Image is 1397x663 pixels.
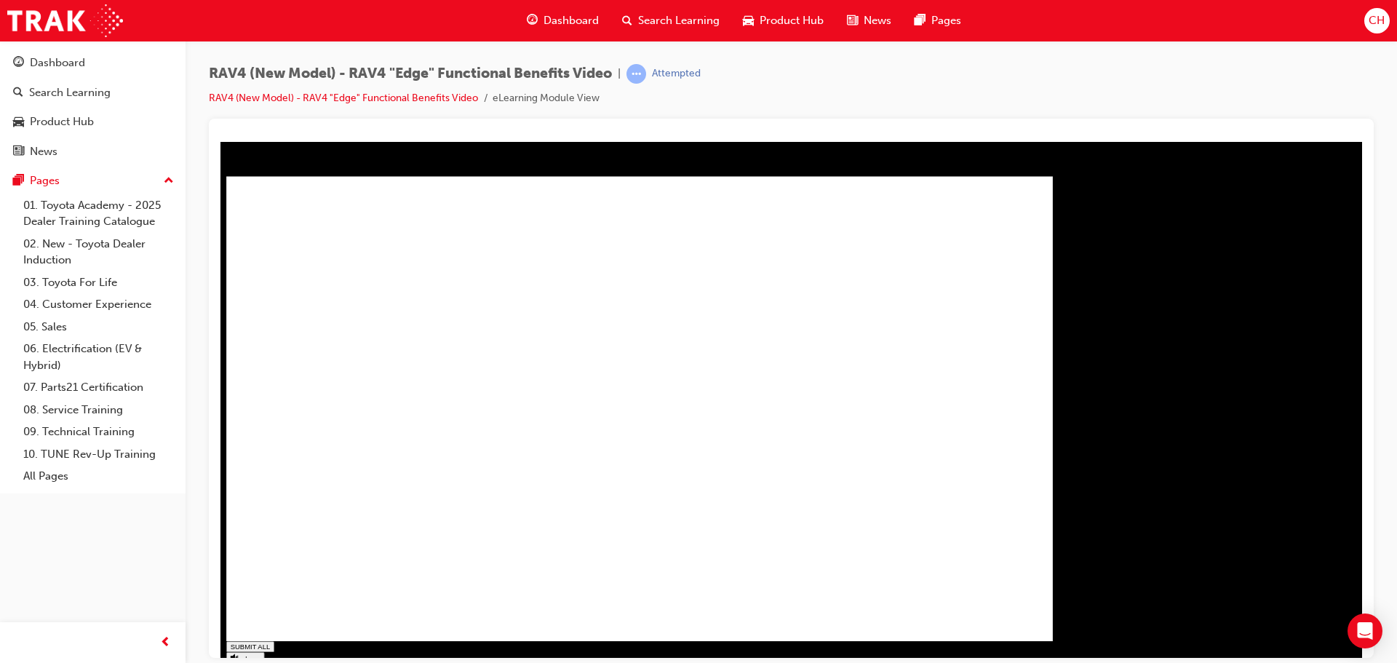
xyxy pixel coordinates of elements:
[515,6,610,36] a: guage-iconDashboard
[1369,12,1385,29] span: CH
[29,84,111,101] div: Search Learning
[835,6,903,36] a: news-iconNews
[610,6,731,36] a: search-iconSearch Learning
[493,90,600,107] li: eLearning Module View
[652,67,701,81] div: Attempted
[6,138,180,165] a: News
[17,421,180,443] a: 09. Technical Training
[13,87,23,100] span: search-icon
[164,172,174,191] span: up-icon
[626,64,646,84] span: learningRecordVerb_ATTEMPT-icon
[903,6,973,36] a: pages-iconPages
[6,167,180,194] button: Pages
[13,175,24,188] span: pages-icon
[30,172,60,189] div: Pages
[544,12,599,29] span: Dashboard
[6,108,180,135] a: Product Hub
[13,116,24,129] span: car-icon
[743,12,754,30] span: car-icon
[847,12,858,30] span: news-icon
[17,338,180,376] a: 06. Electrification (EV & Hybrid)
[618,65,621,82] span: |
[6,79,180,106] a: Search Learning
[30,114,94,130] div: Product Hub
[1348,614,1382,648] div: Open Intercom Messenger
[30,143,57,160] div: News
[17,465,180,488] a: All Pages
[622,12,632,30] span: search-icon
[760,12,824,29] span: Product Hub
[638,12,720,29] span: Search Learning
[17,293,180,316] a: 04. Customer Experience
[931,12,961,29] span: Pages
[13,57,24,70] span: guage-icon
[13,146,24,159] span: news-icon
[17,316,180,338] a: 05. Sales
[17,194,180,233] a: 01. Toyota Academy - 2025 Dealer Training Catalogue
[17,399,180,421] a: 08. Service Training
[1364,8,1390,33] button: CH
[864,12,891,29] span: News
[17,443,180,466] a: 10. TUNE Rev-Up Training
[30,55,85,71] div: Dashboard
[731,6,835,36] a: car-iconProduct Hub
[915,12,926,30] span: pages-icon
[17,376,180,399] a: 07. Parts21 Certification
[209,92,478,104] a: RAV4 (New Model) - RAV4 "Edge" Functional Benefits Video
[527,12,538,30] span: guage-icon
[209,65,612,82] span: RAV4 (New Model) - RAV4 "Edge" Functional Benefits Video
[17,233,180,271] a: 02. New - Toyota Dealer Induction
[6,49,180,76] a: Dashboard
[160,634,171,652] span: prev-icon
[6,47,180,167] button: DashboardSearch LearningProduct HubNews
[17,271,180,294] a: 03. Toyota For Life
[7,4,123,37] img: Trak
